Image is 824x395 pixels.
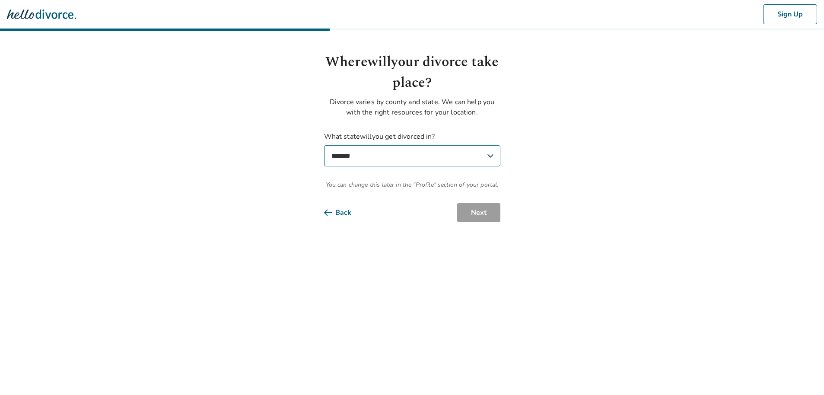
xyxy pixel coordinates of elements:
span: You can change this later in the "Profile" section of your portal. [324,180,500,189]
label: What state will you get divorced in? [324,131,500,166]
select: What statewillyou get divorced in? [324,145,500,166]
img: Hello Divorce Logo [7,6,76,23]
p: Divorce varies by county and state. We can help you with the right resources for your location. [324,97,500,118]
h1: Where will your divorce take place? [324,52,500,93]
button: Next [457,203,500,222]
iframe: Chat Widget [781,354,824,395]
button: Back [324,203,365,222]
button: Sign Up [763,4,817,24]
